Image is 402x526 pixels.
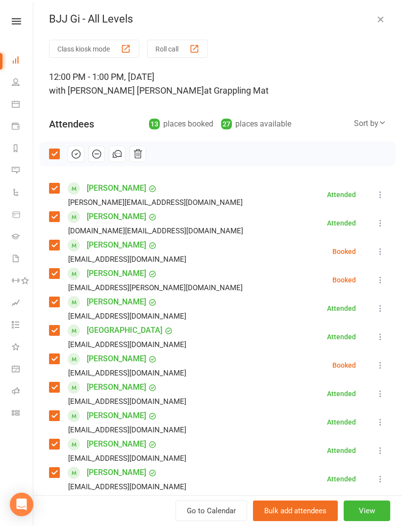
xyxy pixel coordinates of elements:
div: Attended [327,447,356,454]
div: [EMAIL_ADDRESS][PERSON_NAME][DOMAIN_NAME] [68,281,243,294]
div: [EMAIL_ADDRESS][DOMAIN_NAME] [68,395,186,408]
button: Class kiosk mode [49,40,139,58]
div: Attended [327,419,356,426]
div: [EMAIL_ADDRESS][DOMAIN_NAME] [68,253,186,266]
a: Class kiosk mode [12,403,34,425]
div: Attended [327,191,356,198]
button: Bulk add attendees [253,501,338,521]
button: Roll call [147,40,208,58]
div: places available [221,117,291,131]
div: Attendees [49,117,94,131]
div: Attended [327,333,356,340]
a: [GEOGRAPHIC_DATA] [87,323,162,338]
a: Dashboard [12,50,34,72]
a: What's New [12,337,34,359]
a: [PERSON_NAME] [87,266,146,281]
a: [PERSON_NAME] [87,379,146,395]
div: [EMAIL_ADDRESS][DOMAIN_NAME] [68,480,186,493]
div: BJJ Gi - All Levels [33,13,402,25]
a: Assessments [12,293,34,315]
div: 12:00 PM - 1:00 PM, [DATE] [49,70,386,98]
button: View [344,501,390,521]
div: Attended [327,390,356,397]
div: 27 [221,119,232,129]
div: Booked [332,248,356,255]
span: with [PERSON_NAME] [PERSON_NAME] [49,85,204,96]
div: [DOMAIN_NAME][EMAIL_ADDRESS][DOMAIN_NAME] [68,225,243,237]
div: Attended [327,476,356,482]
div: Booked [332,362,356,369]
a: [PERSON_NAME] [87,294,146,310]
div: Booked [332,276,356,283]
a: [PERSON_NAME] [87,351,146,367]
a: People [12,72,34,94]
a: Payments [12,116,34,138]
a: [PERSON_NAME] [87,209,146,225]
a: [PERSON_NAME] [87,436,146,452]
div: [EMAIL_ADDRESS][DOMAIN_NAME] [68,338,186,351]
a: [PERSON_NAME] [87,493,146,509]
a: Reports [12,138,34,160]
div: places booked [149,117,213,131]
a: [PERSON_NAME] [87,408,146,424]
a: Go to Calendar [176,501,247,521]
a: Product Sales [12,204,34,226]
a: [PERSON_NAME] [87,237,146,253]
div: Attended [327,220,356,226]
span: at Grappling Mat [204,85,269,96]
a: [PERSON_NAME] [87,465,146,480]
div: Attended [327,305,356,312]
div: 13 [149,119,160,129]
div: [PERSON_NAME][EMAIL_ADDRESS][DOMAIN_NAME] [68,196,243,209]
div: [EMAIL_ADDRESS][DOMAIN_NAME] [68,367,186,379]
a: Roll call kiosk mode [12,381,34,403]
div: Open Intercom Messenger [10,493,33,516]
a: Calendar [12,94,34,116]
div: [EMAIL_ADDRESS][DOMAIN_NAME] [68,424,186,436]
a: General attendance kiosk mode [12,359,34,381]
div: [EMAIL_ADDRESS][DOMAIN_NAME] [68,452,186,465]
div: [EMAIL_ADDRESS][DOMAIN_NAME] [68,310,186,323]
div: Sort by [354,117,386,130]
a: [PERSON_NAME] [87,180,146,196]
